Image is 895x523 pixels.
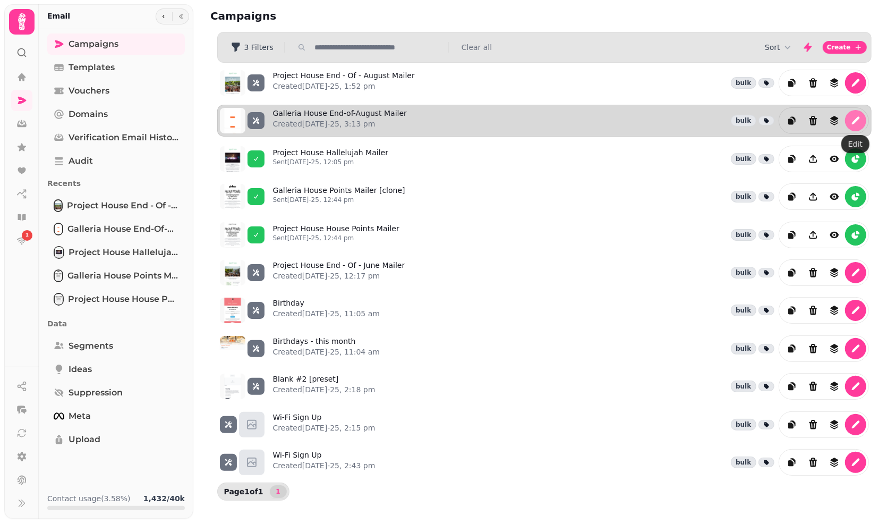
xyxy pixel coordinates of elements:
button: edit [845,376,866,397]
img: aHR0cHM6Ly9zdGFtcGVkZS1zZXJ2aWNlLXByb2QtdGVtcGxhdGUtcHJldmlld3MuczMuZXUtd2VzdC0xLmFtYXpvbmF3cy5jb... [220,146,245,172]
div: bulk [731,191,756,203]
button: Create [823,41,867,54]
span: Templates [69,61,115,74]
button: duplicate [781,186,803,207]
h2: Email [47,11,70,21]
div: bulk [731,381,756,392]
p: Recents [47,174,185,193]
span: Galleria House End-of-August Mailer [67,223,178,235]
div: bulk [731,115,756,126]
button: revisions [824,110,845,131]
button: Delete [803,376,824,397]
p: Page 1 of 1 [220,486,268,497]
a: Suppression [47,382,185,403]
a: Upload [47,429,185,450]
div: bulk [731,305,756,316]
img: aHR0cHM6Ly9zdGFtcGVkZS1zZXJ2aWNlLXByb2QtdGVtcGxhdGUtcHJldmlld3MuczMuZXUtd2VzdC0xLmFtYXpvbmF3cy5jb... [220,298,245,323]
button: Delete [803,72,824,94]
button: edit [845,262,866,283]
img: aHR0cHM6Ly9zdGFtcGVkZS1zZXJ2aWNlLXByb2QtdGVtcGxhdGUtcHJldmlld3MuczMuZXUtd2VzdC0xLmFtYXpvbmF3cy5jb... [220,222,245,248]
button: edit [845,300,866,321]
button: revisions [824,452,845,473]
p: Created [DATE]-25, 2:18 pm [273,384,376,395]
p: Sent [DATE]-25, 12:44 pm [273,234,399,242]
button: Delete [803,414,824,435]
button: edit [845,414,866,435]
a: Galleria House End-of-August MailerCreated[DATE]-25, 3:13 pm [273,108,407,133]
button: duplicate [781,452,803,473]
p: Data [47,314,185,333]
button: Delete [803,338,824,359]
button: view [824,224,845,246]
span: Domains [69,108,108,121]
img: aHR0cHM6Ly9zdGFtcGVkZS1zZXJ2aWNlLXByb2QtdGVtcGxhdGUtcHJldmlld3MuczMuZXUtd2VzdC0xLmFtYXpvbmF3cy5jb... [220,260,245,285]
div: bulk [731,457,756,468]
div: bulk [731,343,756,355]
button: reports [845,186,866,207]
button: duplicate [781,224,803,246]
span: 1 [274,488,283,495]
div: bulk [731,77,756,89]
button: edit [845,338,866,359]
a: Galleria House Points Mailer [clone]Sent[DATE]-25, 12:44 pm [273,185,405,208]
p: Created [DATE]-25, 1:52 pm [273,81,415,91]
button: revisions [824,262,845,283]
a: Ideas [47,359,185,380]
a: Blank #2 [preset]Created[DATE]-25, 2:18 pm [273,374,376,399]
div: bulk [731,229,756,241]
button: view [824,186,845,207]
button: reports [845,148,866,170]
h2: Campaigns [210,9,414,23]
span: Segments [69,340,113,352]
nav: Tabs [39,29,193,485]
span: Create [827,44,851,50]
a: Galleria House Points Mailer [clone]Galleria House Points Mailer [clone] [47,265,185,286]
p: Created [DATE]-25, 11:05 am [273,308,380,319]
span: 1 [25,232,29,239]
img: aHR0cHM6Ly9zdGFtcGVkZS1zZXJ2aWNlLXByb2QtdGVtcGxhdGUtcHJldmlld3MuczMuZXUtd2VzdC0xLmFtYXpvbmF3cy5jb... [220,70,245,96]
img: Project House House Points Mailer [55,294,63,305]
button: 1 [270,485,287,498]
div: Edit [841,135,870,153]
button: revisions [824,338,845,359]
button: duplicate [781,72,803,94]
button: revisions [824,376,845,397]
button: Share campaign preview [803,148,824,170]
span: Galleria House Points Mailer [clone] [67,269,178,282]
button: view [824,148,845,170]
button: edit [845,110,866,131]
a: Campaigns [47,33,185,55]
img: aHR0cHM6Ly9zdGFtcGVkZS1zZXJ2aWNlLXByb2QtdGVtcGxhdGUtcHJldmlld3MuczMuZXUtd2VzdC0xLmFtYXpvbmF3cy5jb... [220,108,245,133]
button: Delete [803,452,824,473]
a: Audit [47,150,185,172]
button: Delete [803,110,824,131]
button: revisions [824,300,845,321]
button: revisions [824,72,845,94]
button: duplicate [781,262,803,283]
button: Delete [803,262,824,283]
a: Project House End - Of - August MailerCreated[DATE]-25, 1:52 pm [273,70,415,96]
a: Verification email history [47,127,185,148]
img: Galleria House Points Mailer [clone] [55,271,62,281]
a: Birthdays - this monthCreated[DATE]-25, 11:04 am [273,336,380,361]
span: 3 Filters [244,44,274,51]
a: BirthdayCreated[DATE]-25, 11:05 am [273,298,380,323]
a: Wi-Fi Sign UpCreated[DATE]-25, 2:43 pm [273,450,376,475]
p: Created [DATE]-25, 2:43 pm [273,460,376,471]
button: Share campaign preview [803,186,824,207]
button: duplicate [781,338,803,359]
a: Project House Hallelujah MailerSent[DATE]-25, 12:05 pm [273,147,389,171]
button: duplicate [781,300,803,321]
p: Created [DATE]-25, 2:15 pm [273,423,376,433]
p: Created [DATE]-25, 3:13 pm [273,119,407,129]
button: Sort [765,42,793,53]
button: Delete [803,300,824,321]
p: Sent [DATE]-25, 12:05 pm [273,158,389,166]
div: bulk [731,419,756,431]
a: Domains [47,104,185,125]
button: duplicate [781,414,803,435]
button: duplicate [781,148,803,170]
span: Vouchers [69,85,109,97]
a: Project House House Points MailerSent[DATE]-25, 12:44 pm [273,223,399,247]
nav: Pagination [270,485,287,498]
